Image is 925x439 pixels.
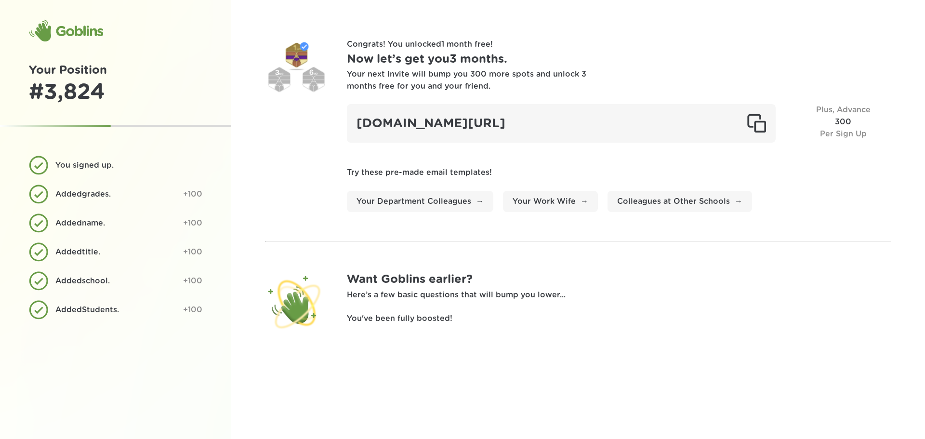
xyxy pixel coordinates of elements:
div: Added grades . [55,188,176,200]
h1: Your Position [29,62,202,80]
h1: Now let’s get you 3 months . [347,51,891,68]
div: +100 [183,217,202,229]
div: [DOMAIN_NAME][URL] [347,104,776,143]
div: Added title . [55,246,176,258]
span: Plus, Advance [816,106,871,114]
span: Per Sign Up [820,130,867,138]
a: Colleagues at Other Schools [608,191,752,213]
p: Here’s a few basic questions that will bump you lower... [347,289,891,301]
div: You signed up. [55,160,195,172]
a: Your Department Colleagues [347,191,493,213]
div: +100 [183,275,202,287]
div: +100 [183,246,202,258]
div: Added Students . [55,304,176,316]
div: Added name . [55,217,176,229]
div: Added school . [55,275,176,287]
p: Try these pre-made email templates! [347,167,891,179]
div: # 3,824 [29,80,202,106]
div: 300 [795,104,891,143]
a: Your Work Wife [503,191,598,213]
p: You've been fully boosted! [347,313,891,325]
p: Congrats! You unlocked 1 month free ! [347,39,891,51]
div: Goblins [29,19,103,42]
div: +100 [183,188,202,200]
div: Your next invite will bump you 300 more spots and unlock 3 months free for you and your friend. [347,68,588,93]
h1: Want Goblins earlier? [347,271,891,289]
div: +100 [183,304,202,316]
